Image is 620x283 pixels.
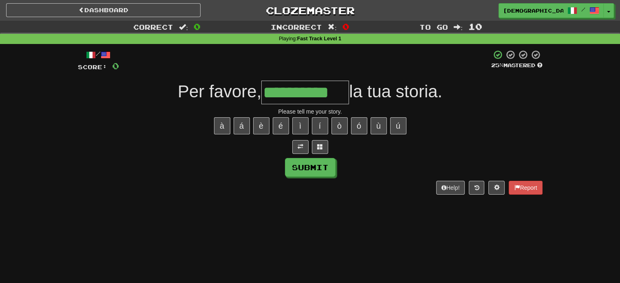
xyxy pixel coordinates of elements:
[78,64,107,70] span: Score:
[6,3,201,17] a: Dashboard
[179,24,188,31] span: :
[292,117,309,134] button: ì
[468,22,482,31] span: 10
[312,140,328,154] button: Switch sentence to multiple choice alt+p
[213,3,407,18] a: Clozemaster
[328,24,337,31] span: :
[419,23,448,31] span: To go
[390,117,406,134] button: ú
[491,62,503,68] span: 25 %
[509,181,542,195] button: Report
[297,36,342,42] strong: Fast Track Level 1
[78,107,543,116] div: Please tell me your story.
[349,82,442,101] span: la tua storia.
[581,7,585,12] span: /
[371,117,387,134] button: ù
[273,117,289,134] button: é
[253,117,269,134] button: è
[234,117,250,134] button: á
[351,117,367,134] button: ó
[454,24,463,31] span: :
[342,22,349,31] span: 0
[271,23,322,31] span: Incorrect
[436,181,465,195] button: Help!
[285,158,335,177] button: Submit
[112,61,119,71] span: 0
[214,117,230,134] button: à
[292,140,309,154] button: Toggle translation (alt+t)
[503,7,563,14] span: [DEMOGRAPHIC_DATA]
[331,117,348,134] button: ò
[312,117,328,134] button: í
[491,62,543,69] div: Mastered
[133,23,173,31] span: Correct
[78,50,119,60] div: /
[499,3,604,18] a: [DEMOGRAPHIC_DATA] /
[178,82,261,101] span: Per favore,
[469,181,484,195] button: Round history (alt+y)
[194,22,201,31] span: 0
